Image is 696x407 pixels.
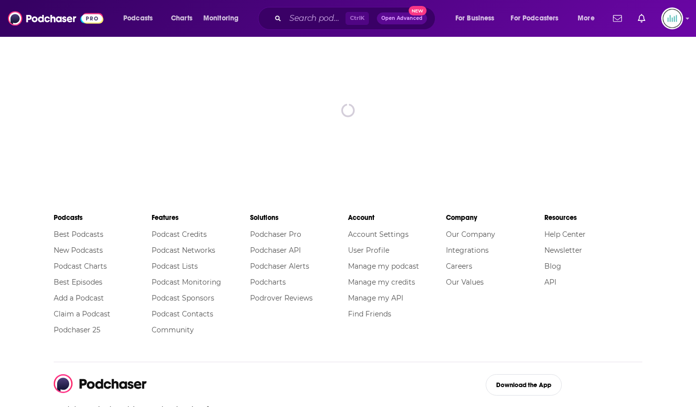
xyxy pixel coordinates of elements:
a: Blog [544,262,561,271]
a: Newsletter [544,246,582,255]
a: API [544,278,556,287]
a: Podchaser Pro [250,230,301,239]
span: Logged in as podglomerate [661,7,683,29]
a: Podcharts [250,278,286,287]
span: For Business [455,11,495,25]
a: Our Company [446,230,495,239]
button: open menu [571,10,607,26]
span: Open Advanced [381,16,423,21]
a: Podcast Sponsors [152,294,214,303]
a: Best Podcasts [54,230,103,239]
span: Charts [171,11,192,25]
button: open menu [196,10,252,26]
a: Podcast Contacts [152,309,213,318]
li: Features [152,209,250,226]
a: Help Center [544,230,586,239]
input: Search podcasts, credits, & more... [285,10,346,26]
a: Podchaser API [250,246,301,255]
span: New [409,6,427,15]
button: open menu [116,10,166,26]
span: Podcasts [123,11,153,25]
span: Ctrl K [346,12,369,25]
a: Podrover Reviews [250,294,313,303]
a: Add a Podcast [54,294,104,303]
img: Podchaser - Follow, Share and Rate Podcasts [8,9,103,28]
a: Claim a Podcast [54,309,110,318]
button: Open AdvancedNew [377,12,427,24]
li: Resources [544,209,642,226]
a: Podcast Lists [152,262,198,271]
a: Charts [165,10,198,26]
button: open menu [505,10,573,26]
a: Find Friends [348,309,391,318]
a: Podcast Monitoring [152,278,221,287]
li: Podcasts [54,209,152,226]
button: Show profile menu [661,7,683,29]
a: Show notifications dropdown [609,10,626,27]
li: Account [348,209,446,226]
a: Best Episodes [54,278,102,287]
li: Solutions [250,209,348,226]
span: Monitoring [203,11,239,25]
a: Podcast Charts [54,262,107,271]
img: User Profile [661,7,683,29]
span: More [578,11,595,25]
img: Podchaser - Follow, Share and Rate Podcasts [54,374,147,393]
a: Integrations [446,246,489,255]
a: Manage my podcast [348,262,419,271]
a: Community [152,325,194,334]
span: For Podcasters [511,11,558,25]
a: Manage my API [348,294,403,303]
a: Podcast Credits [152,230,207,239]
a: Podchaser Alerts [250,262,309,271]
li: Company [446,209,544,226]
a: Show notifications dropdown [634,10,649,27]
a: Account Settings [348,230,409,239]
a: New Podcasts [54,246,103,255]
a: Podchaser 25 [54,325,100,334]
a: Our Values [446,278,484,287]
a: Podcast Networks [152,246,215,255]
a: Careers [446,262,472,271]
div: Search podcasts, credits, & more... [267,7,445,30]
button: open menu [448,10,507,26]
button: Download the App [486,374,562,396]
a: Manage my credits [348,278,415,287]
a: User Profile [348,246,389,255]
